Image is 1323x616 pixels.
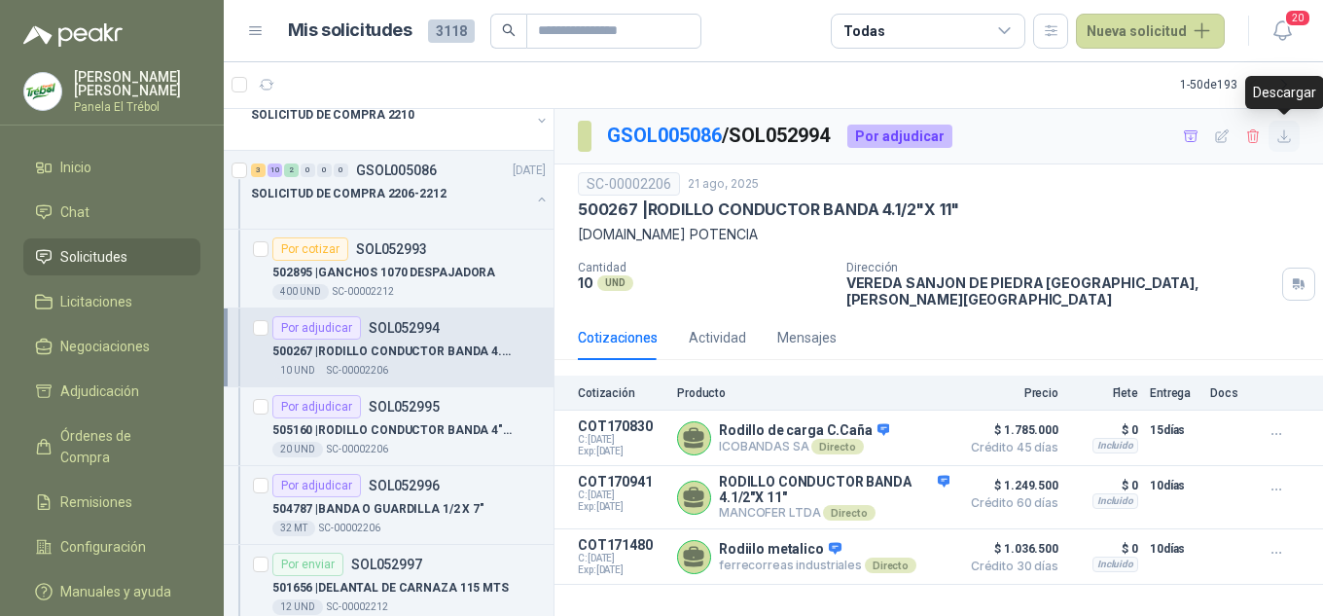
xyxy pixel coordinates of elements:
[272,500,484,519] p: 504787 | BANDA O GUARDILLA 1/2 X 7"
[823,505,875,521] div: Directo
[333,284,394,300] p: SC-00002212
[60,581,171,602] span: Manuales y ayuda
[961,474,1058,497] span: $ 1.249.500
[688,175,759,194] p: 21 ago, 2025
[356,242,427,256] p: SOL052993
[1150,474,1198,497] p: 10 días
[369,400,440,414] p: SOL052995
[327,363,388,379] p: SC-00002206
[74,70,200,97] p: [PERSON_NAME] [PERSON_NAME]
[719,422,889,440] p: Rodillo de carga C.Caña
[272,237,348,261] div: Por cotizar
[578,274,593,291] p: 10
[578,386,665,400] p: Cotización
[513,162,546,180] p: [DATE]
[23,238,200,275] a: Solicitudes
[1092,557,1138,572] div: Incluido
[60,246,127,268] span: Solicitudes
[369,321,440,335] p: SOL052994
[272,521,315,536] div: 32 MT
[719,439,889,454] p: ICOBANDAS SA
[272,579,509,598] p: 501656 | DELANTAL DE CARNAZA 115 MTS
[23,194,200,231] a: Chat
[251,159,550,221] a: 3 10 2 0 0 0 GSOL005086[DATE] SOLICITUD DE COMPRA 2206-2212
[327,442,388,457] p: SC-00002206
[578,553,665,564] span: C: [DATE]
[961,497,1058,509] span: Crédito 60 días
[1150,418,1198,442] p: 15 días
[597,275,633,291] div: UND
[224,466,554,545] a: Por adjudicarSOL052996504787 |BANDA O GUARDILLA 1/2 X 7"32 MTSC-00002206
[1210,386,1249,400] p: Docs
[224,230,554,308] a: Por cotizarSOL052993502895 |GANCHOS 1070 DESPAJADORA400 UNDSC-00002212
[847,125,952,148] div: Por adjudicar
[301,163,315,177] div: 0
[251,163,266,177] div: 3
[777,327,837,348] div: Mensajes
[961,537,1058,561] span: $ 1.036.500
[288,17,412,45] h1: Mis solicitudes
[689,327,746,348] div: Actividad
[23,283,200,320] a: Licitaciones
[319,521,380,536] p: SC-00002206
[578,434,665,446] span: C: [DATE]
[369,479,440,492] p: SOL052996
[719,474,949,505] p: RODILLO CONDUCTOR BANDA 4.1/2"X 11"
[961,386,1058,400] p: Precio
[578,261,831,274] p: Cantidad
[23,417,200,476] a: Órdenes de Compra
[60,536,146,558] span: Configuración
[60,491,132,513] span: Remisiones
[846,261,1274,274] p: Dirección
[578,224,1300,245] p: [DOMAIN_NAME] POTENCIA
[502,23,516,37] span: search
[578,446,665,457] span: Exp: [DATE]
[272,363,323,379] div: 10 UND
[272,395,361,418] div: Por adjudicar
[272,343,515,361] p: 500267 | RODILLO CONDUCTOR BANDA 4.1/2"X 11"
[24,73,61,110] img: Company Logo
[327,599,388,615] p: SC-00002212
[578,489,665,501] span: C: [DATE]
[578,199,959,220] p: 500267 | RODILLO CONDUCTOR BANDA 4.1/2"X 11"
[284,163,299,177] div: 2
[1070,474,1138,497] p: $ 0
[677,386,949,400] p: Producto
[60,380,139,402] span: Adjudicación
[272,474,361,497] div: Por adjudicar
[428,19,475,43] span: 3118
[578,172,680,196] div: SC-00002206
[272,421,515,440] p: 505160 | RODILLO CONDUCTOR BANDA 4"1/2 X 11" IMPA
[1076,14,1225,49] button: Nueva solicitud
[578,474,665,489] p: COT170941
[224,387,554,466] a: Por adjudicarSOL052995505160 |RODILLO CONDUCTOR BANDA 4"1/2 X 11" IMPA20 UNDSC-00002206
[1070,386,1138,400] p: Flete
[811,439,863,454] div: Directo
[578,501,665,513] span: Exp: [DATE]
[1070,537,1138,561] p: $ 0
[74,101,200,113] p: Panela El Trébol
[224,308,554,387] a: Por adjudicarSOL052994500267 |RODILLO CONDUCTOR BANDA 4.1/2"X 11"10 UNDSC-00002206
[334,163,348,177] div: 0
[268,163,282,177] div: 10
[1150,386,1198,400] p: Entrega
[356,163,437,177] p: GSOL005086
[251,185,447,203] p: SOLICITUD DE COMPRA 2206-2212
[843,20,884,42] div: Todas
[1070,418,1138,442] p: $ 0
[961,561,1058,572] span: Crédito 30 días
[1150,537,1198,561] p: 10 días
[251,80,550,142] a: 0 0 5 0 0 0 GSOL005097[DATE] SOLICITUD DE COMPRA 2210
[961,418,1058,442] span: $ 1.785.000
[23,23,123,47] img: Logo peakr
[23,149,200,186] a: Inicio
[1092,493,1138,509] div: Incluido
[272,284,329,300] div: 400 UND
[23,373,200,410] a: Adjudicación
[23,328,200,365] a: Negociaciones
[719,558,916,573] p: ferrecorreas industriales
[865,558,916,573] div: Directo
[272,553,343,576] div: Por enviar
[60,336,150,357] span: Negociaciones
[23,484,200,521] a: Remisiones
